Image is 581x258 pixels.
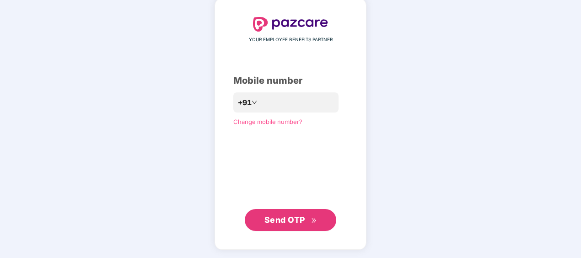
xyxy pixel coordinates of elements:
[238,97,252,108] span: +91
[253,17,328,32] img: logo
[245,209,336,231] button: Send OTPdouble-right
[233,74,348,88] div: Mobile number
[252,100,257,105] span: down
[233,118,302,125] a: Change mobile number?
[249,36,333,43] span: YOUR EMPLOYEE BENEFITS PARTNER
[311,218,317,224] span: double-right
[264,215,305,225] span: Send OTP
